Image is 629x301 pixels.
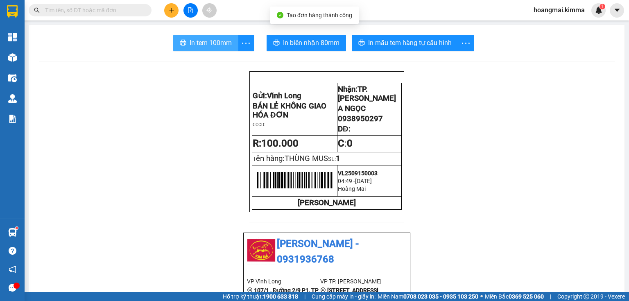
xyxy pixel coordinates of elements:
strong: 0369 525 060 [509,293,544,300]
img: warehouse-icon [8,228,17,237]
span: printer [273,39,280,47]
span: SL: [328,156,336,162]
img: logo.jpg [247,236,276,265]
strong: 1900 633 818 [263,293,298,300]
sup: 1 [16,227,18,229]
span: Miền Bắc [485,292,544,301]
span: Vĩnh Long [267,91,301,100]
img: warehouse-icon [8,94,17,103]
span: 0 [347,138,353,149]
img: warehouse-icon [8,53,17,62]
button: more [238,35,254,51]
span: plus [169,7,174,13]
span: THÙNG MUS [285,154,328,163]
span: In biên nhận 80mm [283,38,339,48]
span: | [550,292,551,301]
strong: R: [253,138,299,149]
span: Nhận: [338,85,396,103]
button: caret-down [610,3,624,18]
li: VP TP. [PERSON_NAME] [320,277,394,286]
img: solution-icon [8,115,17,123]
span: BÁN LẺ KHÔNG GIAO HÓA ĐƠN [253,102,326,120]
span: environment [247,287,253,293]
span: In mẫu tem hàng tự cấu hình [368,38,452,48]
span: caret-down [613,7,621,14]
button: printerIn biên nhận 80mm [267,35,346,51]
span: A NGỌC [338,104,366,113]
button: more [458,35,474,51]
li: VP Vĩnh Long [247,277,320,286]
span: more [458,38,474,48]
button: file-add [183,3,198,18]
span: In tem 100mm [190,38,232,48]
span: VL2509150003 [338,170,378,177]
span: [DATE] [355,178,372,184]
img: icon-new-feature [595,7,602,14]
span: printer [180,39,186,47]
span: CCCD: [253,122,265,127]
button: printerIn tem 100mm [173,35,238,51]
span: DĐ: [338,124,350,134]
img: logo-vxr [7,5,18,18]
span: ên hàng: [256,154,328,163]
span: Cung cấp máy in - giấy in: [312,292,376,301]
span: more [238,38,254,48]
span: 1 [336,154,340,163]
span: check-circle [277,12,283,18]
span: Tạo đơn hàng thành công [287,12,352,18]
sup: 1 [600,4,605,9]
button: printerIn mẫu tem hàng tự cấu hình [352,35,458,51]
span: aim [206,7,212,13]
span: 0938950297 [338,114,383,123]
span: copyright [584,294,589,299]
span: ⚪️ [480,295,483,298]
span: message [9,284,16,292]
span: T [253,156,328,162]
button: plus [164,3,179,18]
span: hoangmai.kimma [527,5,591,15]
span: Gửi: [253,91,301,100]
img: warehouse-icon [8,74,17,82]
strong: 0708 023 035 - 0935 103 250 [403,293,478,300]
span: TP. [PERSON_NAME] [338,85,396,103]
button: aim [202,3,217,18]
span: 100.000 [261,138,299,149]
span: file-add [188,7,193,13]
strong: C [338,138,344,149]
span: environment [320,287,326,293]
span: 1 [601,4,604,9]
span: Hoàng Mai [338,186,366,192]
img: dashboard-icon [8,33,17,41]
span: printer [358,39,365,47]
input: Tìm tên, số ĐT hoặc mã đơn [45,6,142,15]
span: Miền Nam [378,292,478,301]
span: 04:49 - [338,178,355,184]
span: search [34,7,40,13]
span: notification [9,265,16,273]
span: Hỗ trợ kỹ thuật: [223,292,298,301]
span: question-circle [9,247,16,255]
li: [PERSON_NAME] - 0931936768 [247,236,407,267]
strong: [PERSON_NAME] [298,198,356,207]
span: | [304,292,305,301]
span: : [338,138,353,149]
